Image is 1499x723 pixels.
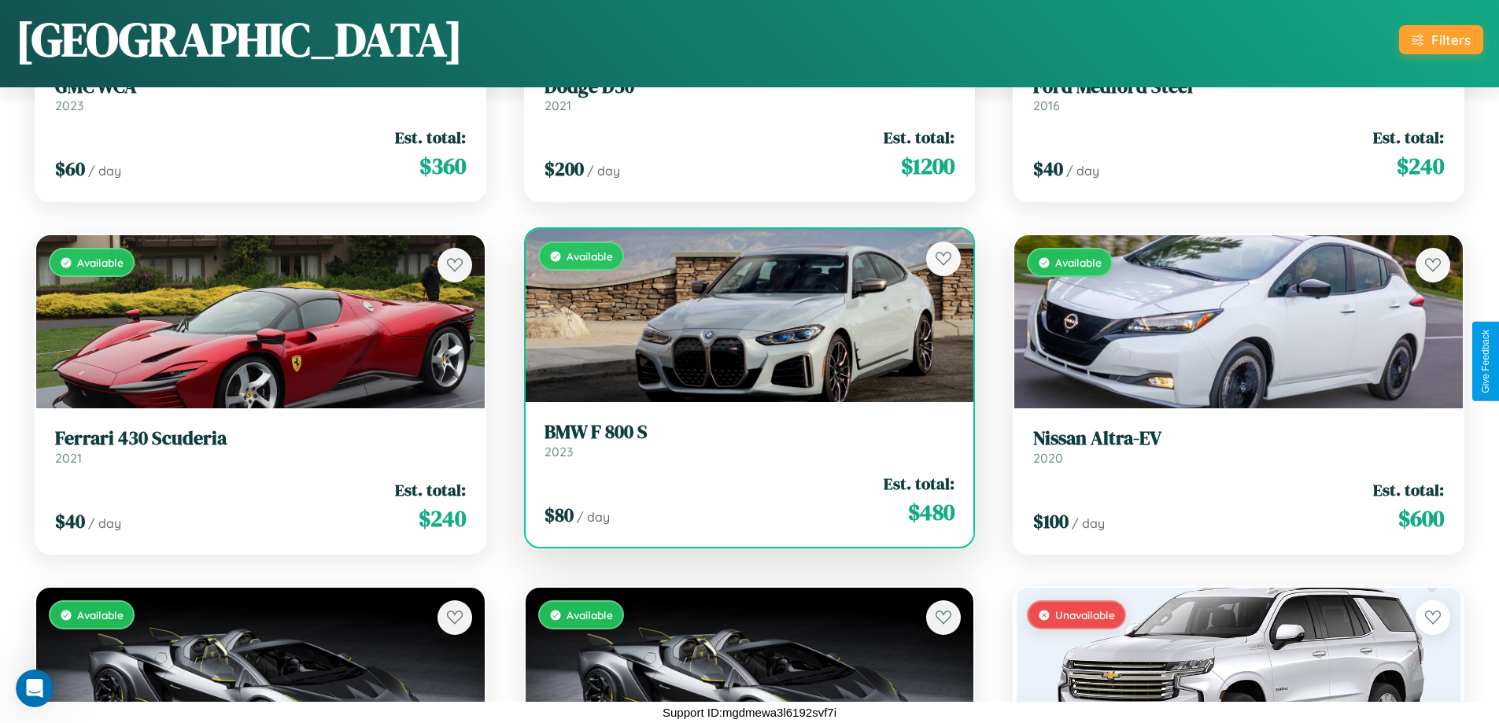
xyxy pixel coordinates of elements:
[16,7,463,72] h1: [GEOGRAPHIC_DATA]
[419,503,466,534] span: $ 240
[1397,150,1444,182] span: $ 240
[55,508,85,534] span: $ 40
[545,156,584,182] span: $ 200
[1399,25,1483,54] button: Filters
[1055,256,1102,269] span: Available
[77,256,124,269] span: Available
[577,509,610,525] span: / day
[545,421,955,444] h3: BMW F 800 S
[55,98,83,113] span: 2023
[1072,515,1105,531] span: / day
[55,450,82,466] span: 2021
[1398,503,1444,534] span: $ 600
[1066,163,1099,179] span: / day
[55,156,85,182] span: $ 60
[1431,31,1471,48] div: Filters
[567,608,613,622] span: Available
[567,249,613,263] span: Available
[545,502,574,528] span: $ 80
[77,608,124,622] span: Available
[1033,427,1444,450] h3: Nissan Altra-EV
[545,76,955,114] a: Dodge D502021
[88,163,121,179] span: / day
[55,76,466,114] a: GMC WCA2023
[884,126,954,149] span: Est. total:
[55,427,466,450] h3: Ferrari 430 Scuderia
[1033,76,1444,114] a: Ford Medford Steel2016
[663,702,836,723] p: Support ID: mgdmewa3l6192svf7i
[1373,126,1444,149] span: Est. total:
[419,150,466,182] span: $ 360
[395,126,466,149] span: Est. total:
[545,98,571,113] span: 2021
[395,478,466,501] span: Est. total:
[1373,478,1444,501] span: Est. total:
[55,427,466,466] a: Ferrari 430 Scuderia2021
[1055,608,1115,622] span: Unavailable
[545,444,573,459] span: 2023
[1033,156,1063,182] span: $ 40
[901,150,954,182] span: $ 1200
[587,163,620,179] span: / day
[1033,508,1069,534] span: $ 100
[1033,427,1444,466] a: Nissan Altra-EV2020
[1480,330,1491,393] div: Give Feedback
[908,496,954,528] span: $ 480
[16,670,54,707] iframe: Intercom live chat
[1033,450,1063,466] span: 2020
[545,421,955,459] a: BMW F 800 S2023
[884,472,954,495] span: Est. total:
[88,515,121,531] span: / day
[1033,98,1060,113] span: 2016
